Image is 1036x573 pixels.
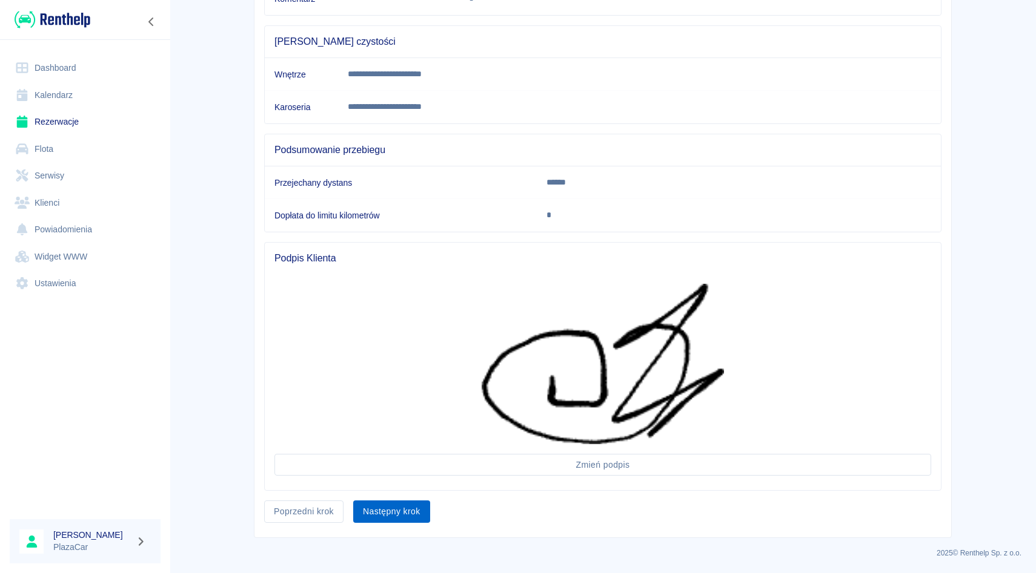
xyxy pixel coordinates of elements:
[142,14,161,30] button: Zwiń nawigację
[53,541,131,554] p: PlazaCar
[274,454,931,476] button: Zmień podpis
[353,500,430,523] button: Następny krok
[53,529,131,541] h6: [PERSON_NAME]
[10,162,161,189] a: Serwisy
[274,252,931,264] span: Podpis Klienta
[274,101,328,113] h6: Karoseria
[10,82,161,109] a: Kalendarz
[10,136,161,163] a: Flota
[274,177,527,189] h6: Przejechany dystans
[264,500,344,523] button: Poprzedni krok
[184,548,1021,558] p: 2025 © Renthelp Sp. z o.o.
[10,270,161,297] a: Ustawienia
[10,243,161,270] a: Widget WWW
[10,108,161,136] a: Rezerwacje
[10,216,161,243] a: Powiadomienia
[10,10,90,30] a: Renthelp logo
[10,189,161,217] a: Klienci
[274,36,931,48] span: [PERSON_NAME] czystości
[274,209,527,221] h6: Dopłata do limitu kilometrów
[274,144,931,156] span: Podsumowanie przebiegu
[274,68,328,80] h6: Wnętrze
[10,54,161,82] a: Dashboard
[15,10,90,30] img: Renthelp logo
[482,284,724,444] img: Podpis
